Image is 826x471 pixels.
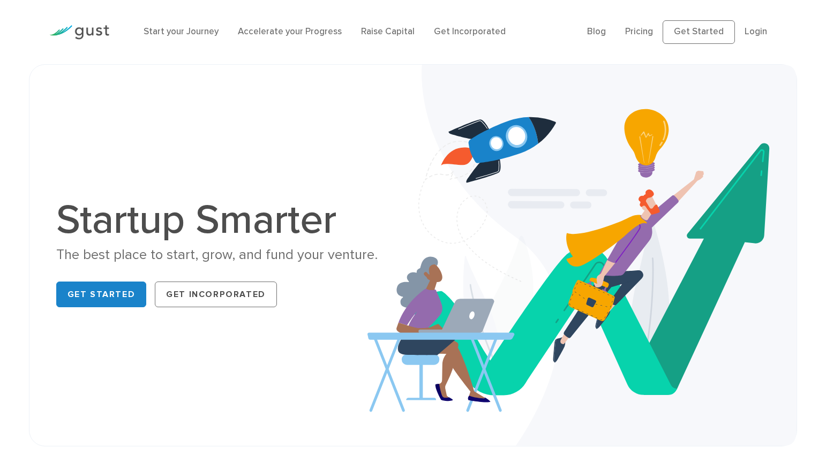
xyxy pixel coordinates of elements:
a: Get Incorporated [155,282,277,307]
a: Blog [587,26,606,37]
img: Startup Smarter Hero [367,65,797,446]
img: Gust Logo [49,25,109,40]
a: Get Started [663,20,735,44]
a: Get Incorporated [434,26,506,37]
div: The best place to start, grow, and fund your venture. [56,246,405,264]
a: Pricing [625,26,653,37]
a: Get Started [56,282,147,307]
a: Raise Capital [361,26,415,37]
a: Login [745,26,767,37]
a: Accelerate your Progress [238,26,342,37]
a: Start your Journey [144,26,219,37]
h1: Startup Smarter [56,200,405,240]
